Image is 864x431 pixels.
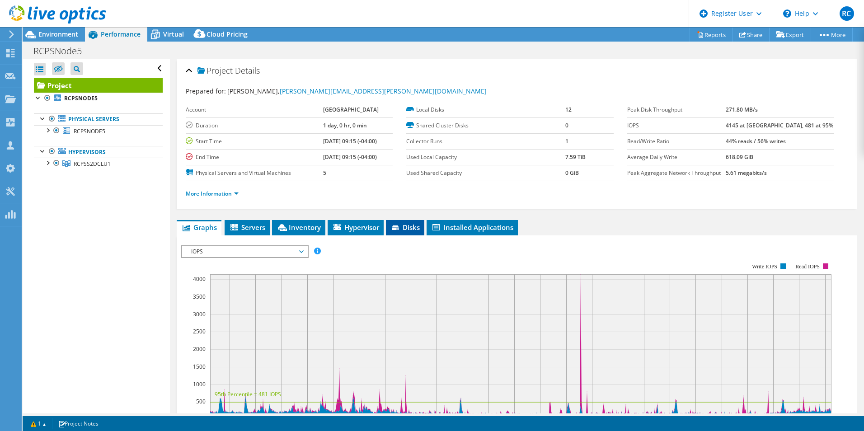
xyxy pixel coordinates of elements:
[726,106,758,113] b: 271.80 MB/s
[64,94,98,102] b: RCPSNODE5
[769,28,811,42] a: Export
[193,328,206,335] text: 2500
[565,169,579,177] b: 0 GiB
[186,137,323,146] label: Start Time
[280,87,487,95] a: [PERSON_NAME][EMAIL_ADDRESS][PERSON_NAME][DOMAIN_NAME]
[627,169,726,178] label: Peak Aggregate Network Throughput
[74,127,105,135] span: RCPSNODE5
[332,223,379,232] span: Hypervisor
[323,153,377,161] b: [DATE] 09:15 (-04:00)
[52,418,105,429] a: Project Notes
[24,418,52,429] a: 1
[74,160,111,168] span: RCPSS2DCLU1
[197,66,233,75] span: Project
[101,30,141,38] span: Performance
[726,169,767,177] b: 5.61 megabits/s
[193,275,206,283] text: 4000
[795,263,820,270] text: Read IOPS
[565,137,568,145] b: 1
[627,121,726,130] label: IOPS
[733,28,770,42] a: Share
[193,310,206,318] text: 3000
[186,169,323,178] label: Physical Servers and Virtual Machines
[193,293,206,300] text: 3500
[215,390,281,398] text: 95th Percentile = 481 IOPS
[323,106,379,113] b: [GEOGRAPHIC_DATA]
[193,380,206,388] text: 1000
[186,87,226,95] label: Prepared for:
[752,263,777,270] text: Write IOPS
[565,122,568,129] b: 0
[186,121,323,130] label: Duration
[690,28,733,42] a: Reports
[627,105,726,114] label: Peak Disk Throughput
[627,137,726,146] label: Read/Write Ratio
[323,122,367,129] b: 1 day, 0 hr, 0 min
[627,153,726,162] label: Average Daily Write
[726,153,753,161] b: 618.09 GiB
[181,223,217,232] span: Graphs
[193,345,206,353] text: 2000
[207,30,248,38] span: Cloud Pricing
[565,106,572,113] b: 12
[783,9,791,18] svg: \n
[840,6,854,21] span: RC
[277,223,321,232] span: Inventory
[406,169,565,178] label: Used Shared Capacity
[406,121,565,130] label: Shared Cluster Disks
[390,223,420,232] span: Disks
[186,190,239,197] a: More Information
[431,223,513,232] span: Installed Applications
[186,105,323,114] label: Account
[811,28,853,42] a: More
[323,137,377,145] b: [DATE] 09:15 (-04:00)
[229,223,265,232] span: Servers
[406,137,565,146] label: Collector Runs
[34,125,163,137] a: RCPSNODE5
[406,153,565,162] label: Used Local Capacity
[235,65,260,76] span: Details
[726,137,786,145] b: 44% reads / 56% writes
[34,93,163,104] a: RCPSNODE5
[196,398,206,405] text: 500
[34,78,163,93] a: Project
[227,87,487,95] span: [PERSON_NAME],
[34,146,163,158] a: Hypervisors
[406,105,565,114] label: Local Disks
[726,122,833,129] b: 4145 at [GEOGRAPHIC_DATA], 481 at 95%
[34,158,163,169] a: RCPSS2DCLU1
[163,30,184,38] span: Virtual
[323,169,326,177] b: 5
[193,363,206,370] text: 1500
[29,46,96,56] h1: RCPSNode5
[34,113,163,125] a: Physical Servers
[186,153,323,162] label: End Time
[187,246,303,257] span: IOPS
[565,153,586,161] b: 7.59 TiB
[38,30,78,38] span: Environment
